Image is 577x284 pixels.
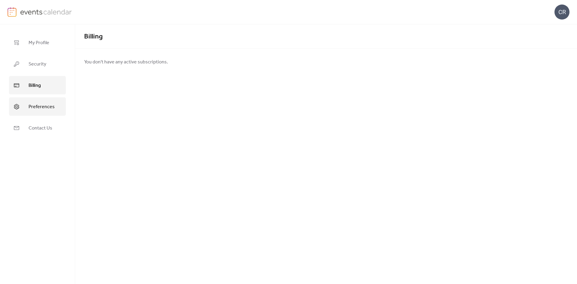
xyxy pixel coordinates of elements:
a: Preferences [9,97,66,116]
img: logo [8,7,17,17]
span: My Profile [29,38,49,47]
a: Billing [9,76,66,94]
a: Contact Us [9,119,66,137]
span: Preferences [29,102,55,111]
span: You don't have any active subscriptions. [84,59,168,66]
a: Security [9,55,66,73]
div: CR [554,5,569,20]
a: My Profile [9,33,66,52]
span: Billing [29,81,41,90]
span: Contact Us [29,124,52,133]
span: Billing [84,30,103,43]
span: Security [29,60,46,69]
img: logo-type [20,7,72,16]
